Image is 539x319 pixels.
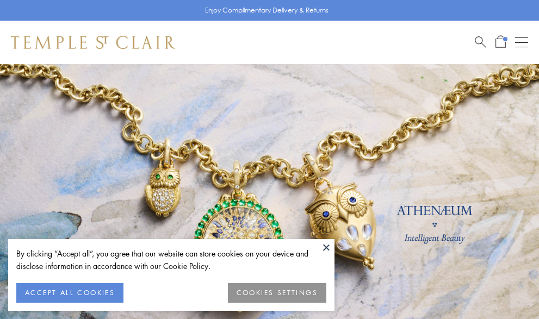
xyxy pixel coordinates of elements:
[515,36,528,49] button: Open navigation
[495,35,506,49] a: Open Shopping Bag
[16,247,326,272] div: By clicking “Accept all”, you agree that our website can store cookies on your device and disclos...
[16,283,123,303] button: ACCEPT ALL COOKIES
[475,35,486,49] a: Search
[11,36,175,49] img: Temple St. Clair
[205,5,329,16] p: Enjoy Complimentary Delivery & Returns
[228,283,326,303] button: COOKIES SETTINGS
